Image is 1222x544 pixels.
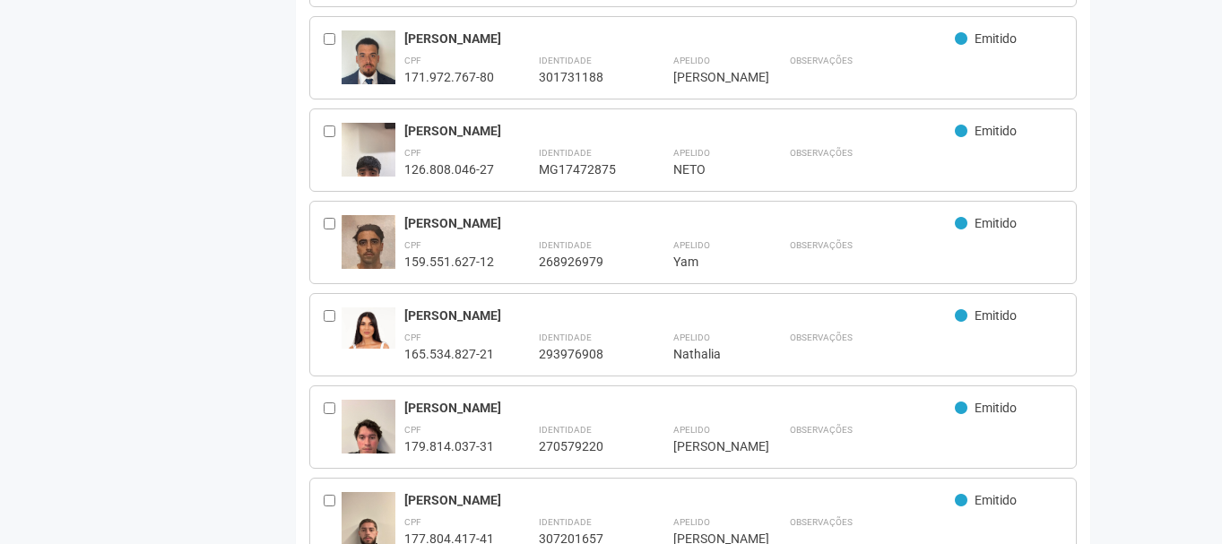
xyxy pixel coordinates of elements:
[539,517,592,527] strong: Identidade
[975,124,1017,138] span: Emitido
[404,254,494,270] div: 159.551.627-12
[342,123,395,219] img: user.jpg
[404,346,494,362] div: 165.534.827-21
[539,346,628,362] div: 293976908
[539,240,592,250] strong: Identidade
[539,69,628,85] div: 301731188
[404,148,421,158] strong: CPF
[975,493,1017,507] span: Emitido
[404,30,956,47] div: [PERSON_NAME]
[539,161,628,177] div: MG17472875
[539,425,592,435] strong: Identidade
[539,254,628,270] div: 268926979
[790,240,853,250] strong: Observações
[404,517,421,527] strong: CPF
[342,400,395,471] img: user.jpg
[975,31,1017,46] span: Emitido
[342,307,395,349] img: user.jpg
[404,438,494,454] div: 179.814.037-31
[673,254,745,270] div: Yam
[975,401,1017,415] span: Emitido
[975,308,1017,323] span: Emitido
[539,332,592,342] strong: Identidade
[342,215,395,278] img: user.jpg
[404,56,421,65] strong: CPF
[404,332,421,342] strong: CPF
[673,332,710,342] strong: Apelido
[790,425,853,435] strong: Observações
[539,438,628,454] div: 270579220
[404,400,956,416] div: [PERSON_NAME]
[790,332,853,342] strong: Observações
[673,240,710,250] strong: Apelido
[539,148,592,158] strong: Identidade
[404,215,956,231] div: [PERSON_NAME]
[790,517,853,527] strong: Observações
[404,161,494,177] div: 126.808.046-27
[404,240,421,250] strong: CPF
[673,148,710,158] strong: Apelido
[404,123,956,139] div: [PERSON_NAME]
[790,148,853,158] strong: Observações
[539,56,592,65] strong: Identidade
[673,438,745,454] div: [PERSON_NAME]
[673,56,710,65] strong: Apelido
[673,346,745,362] div: Nathalia
[673,69,745,85] div: [PERSON_NAME]
[975,216,1017,230] span: Emitido
[342,30,395,102] img: user.jpg
[404,69,494,85] div: 171.972.767-80
[790,56,853,65] strong: Observações
[404,307,956,324] div: [PERSON_NAME]
[673,161,745,177] div: NETO
[404,492,956,508] div: [PERSON_NAME]
[673,517,710,527] strong: Apelido
[404,425,421,435] strong: CPF
[673,425,710,435] strong: Apelido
